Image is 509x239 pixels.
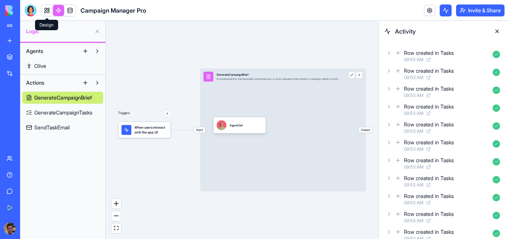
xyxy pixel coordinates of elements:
span: Logic [26,28,91,35]
div: When users interact with the app UI [118,122,171,138]
span: 09:53 AM [404,200,423,206]
span: 09:53 AM [404,92,423,98]
a: GenerateCampaignBrief [22,92,103,104]
div: Row created in Tasks [404,228,454,236]
div: Design [35,20,58,30]
span: 09:53 AM [404,218,423,224]
img: ACg8ocLVoSRuR8FVCr-fslJBQp3_FFp0Nia2PdlL3vVe0u73O-iMw6o=s96-c [4,223,16,235]
span: Actions [26,79,44,87]
span: SendTaskEmail [34,124,70,131]
div: Row created in Tasks [404,85,454,92]
div: Row created in Tasks [404,210,454,218]
div: Row created in Tasks [404,139,454,146]
div: InputGenerateCampaignBriefAI-powered action that generates comprehensive or quick campaign briefs... [200,68,366,191]
a: Olive [22,60,103,72]
img: logo [5,5,51,16]
div: Row created in Tasks [404,121,454,128]
button: Actions [22,77,79,89]
div: AgentCall [230,123,243,127]
span: Olive [34,62,46,70]
button: zoom out [111,211,121,221]
div: Row created in Tasks [404,49,454,57]
span: GenerateCampaignTasks [34,109,92,116]
span: 09:53 AM [404,146,423,152]
div: Triggers [118,97,171,138]
span: 09:53 AM [404,110,423,116]
a: GenerateCampaignTasks [22,107,103,119]
a: SendTaskEmail [22,122,103,133]
div: Row created in Tasks [404,103,454,110]
span: 09:53 AM [404,128,423,134]
span: 09:53 AM [404,182,423,188]
span: Agents [26,47,43,55]
div: GenerateCampaignBrief [216,72,339,76]
span: 09:53 AM [404,57,423,63]
span: GenerateCampaignBrief [34,94,92,101]
div: Row created in Tasks [404,192,454,200]
div: Row created in Tasks [404,67,454,75]
button: fit view [111,223,121,233]
div: Row created in Tasks [404,174,454,182]
p: Triggers [118,110,130,117]
button: zoom in [111,199,121,209]
button: Invite & Share [456,4,505,16]
span: 09:53 AM [404,75,423,81]
span: Input [194,127,205,133]
span: 09:53 AM [404,164,423,170]
span: When users interact with the app UI [135,125,167,135]
span: Activity [395,27,487,36]
div: Row created in Tasks [404,157,454,164]
div: AgentCall [213,117,266,133]
button: Agents [22,45,79,57]
div: AI-powered action that generates comprehensive or quick campaign briefs based on campaign details... [216,78,339,81]
span: Campaign Manager Pro [80,6,146,15]
span: Output [358,127,373,133]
